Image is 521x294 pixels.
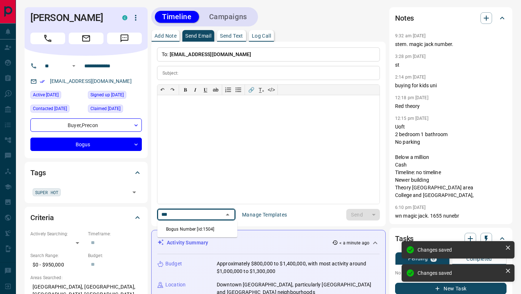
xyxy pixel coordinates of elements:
span: Email [69,33,103,44]
button: Bullet list [233,85,243,95]
button: Campaigns [202,11,254,23]
span: Active [DATE] [33,91,59,98]
p: 12:18 pm [DATE] [395,95,428,100]
p: To: [157,47,380,62]
p: st [395,61,507,69]
p: 9:32 am [DATE] [395,33,426,38]
p: Subject: [162,70,178,76]
p: Uoft 2 bedroom 1 bathroom No parking Below a million Cash Timeline: no timeline Newer building Th... [395,123,507,199]
span: SUPER HOT [35,189,58,196]
h1: [PERSON_NAME] [30,12,111,24]
span: Claimed [DATE] [90,105,120,112]
button: Numbered list [223,85,233,95]
p: 12:15 pm [DATE] [395,116,428,121]
h2: Criteria [30,212,54,223]
p: Red theory [395,102,507,110]
button: Manage Templates [238,209,291,220]
span: Contacted [DATE] [33,105,67,112]
div: Tags [30,164,142,181]
span: 𝐔 [204,87,207,93]
p: $0 - $950,000 [30,259,84,271]
h2: Tags [30,167,46,178]
button: 🔗 [246,85,256,95]
p: Areas Searched: [30,274,142,281]
button: Close [223,210,233,220]
button: ↶ [157,85,168,95]
p: Timeframe: [88,231,142,237]
button: 𝐔 [200,85,211,95]
p: wn magic jack. 1655 nunebr [395,212,507,220]
p: Actively Searching: [30,231,84,237]
p: 2:14 pm [DATE] [395,75,426,80]
s: ab [213,87,219,93]
svg: Email Verified [40,79,45,84]
button: Open [129,187,139,197]
h2: Notes [395,12,414,24]
button: T̲ₓ [256,85,266,95]
div: Criteria [30,209,142,226]
p: Log Call [252,33,271,38]
span: Message [107,33,142,44]
div: Bogus [30,138,142,151]
p: 6:10 pm [DATE] [395,205,426,210]
p: < a minute ago [339,240,369,246]
div: Changes saved [418,247,502,253]
p: Budget: [88,252,142,259]
p: stem. magic jack number. [395,41,507,48]
p: Add Note [154,33,177,38]
p: Budget [165,260,182,268]
button: 𝑰 [190,85,200,95]
button: 𝐁 [180,85,190,95]
p: Send Text [220,33,243,38]
div: Tasks [395,230,507,247]
div: Activity Summary< a minute ago [157,236,380,249]
li: Bogus Number [id:1504] [157,224,237,235]
div: Mon Feb 05 2024 [88,91,142,101]
div: Mon Feb 05 2024 [88,105,142,115]
a: [EMAIL_ADDRESS][DOMAIN_NAME] [50,78,132,84]
button: </> [266,85,276,95]
p: Search Range: [30,252,84,259]
div: Changes saved [418,270,502,276]
p: Activity Summary [167,239,208,247]
button: ab [211,85,221,95]
span: Call [30,33,65,44]
button: Open [69,62,78,70]
button: Timeline [155,11,199,23]
div: split button [346,209,380,220]
div: Notes [395,9,507,27]
h2: Tasks [395,233,414,244]
span: Signed up [DATE] [90,91,124,98]
span: [EMAIL_ADDRESS][DOMAIN_NAME] [170,51,251,57]
div: Buyer , Precon [30,118,142,132]
p: Approximately $800,000 to $1,400,000, with most activity around $1,000,000 to $1,300,000 [217,260,380,275]
p: Send Email [185,33,211,38]
div: condos.ca [122,15,127,20]
p: buying for kids uni [395,82,507,89]
div: Tue Jun 10 2025 [30,105,84,115]
button: ↷ [168,85,178,95]
p: Location [165,281,186,289]
p: 3:28 pm [DATE] [395,54,426,59]
div: Wed Sep 10 2025 [30,91,84,101]
p: No pending tasks [395,268,507,278]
